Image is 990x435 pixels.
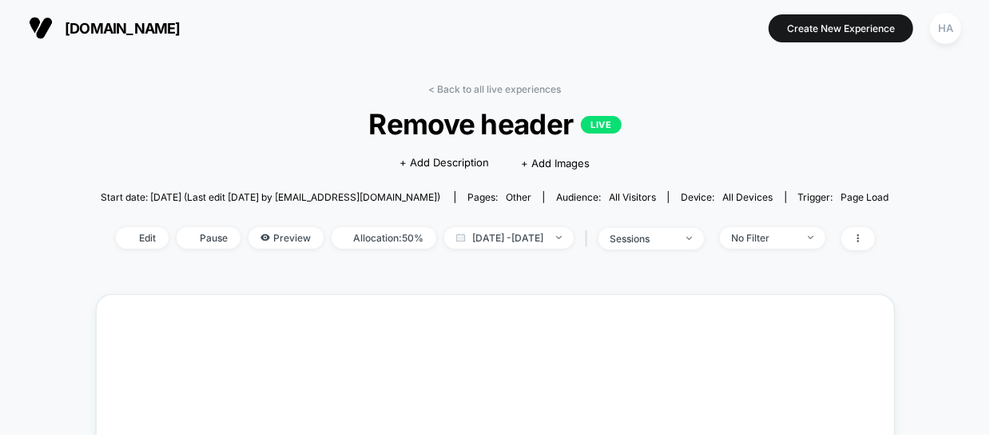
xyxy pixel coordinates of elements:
span: [DATE] - [DATE] [444,227,574,249]
div: sessions [610,233,674,245]
div: Trigger: [798,191,889,203]
img: end [686,237,692,240]
span: all devices [723,191,773,203]
img: Visually logo [29,16,53,40]
span: other [506,191,531,203]
img: end [808,236,813,239]
span: Allocation: 50% [332,227,436,249]
img: end [556,236,562,239]
span: Remove header [141,107,850,141]
span: + Add Images [521,157,590,170]
span: Page Load [841,191,889,203]
div: HA [930,13,961,44]
span: [DOMAIN_NAME] [65,20,181,37]
span: All Visitors [609,191,656,203]
button: HA [925,12,966,45]
span: + Add Description [400,155,489,171]
p: LIVE [581,116,621,134]
span: Pause [177,227,241,249]
span: Start date: [DATE] (Last edit [DATE] by [EMAIL_ADDRESS][DOMAIN_NAME]) [101,191,440,203]
div: Pages: [467,191,531,203]
span: | [582,227,598,250]
img: calendar [456,233,465,241]
div: No Filter [732,232,796,244]
button: Create New Experience [769,14,913,42]
span: Edit [116,227,169,249]
span: Device: [668,191,785,203]
a: < Back to all live experiences [429,83,562,95]
button: [DOMAIN_NAME] [24,15,185,41]
div: Audience: [556,191,656,203]
span: Preview [248,227,324,249]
